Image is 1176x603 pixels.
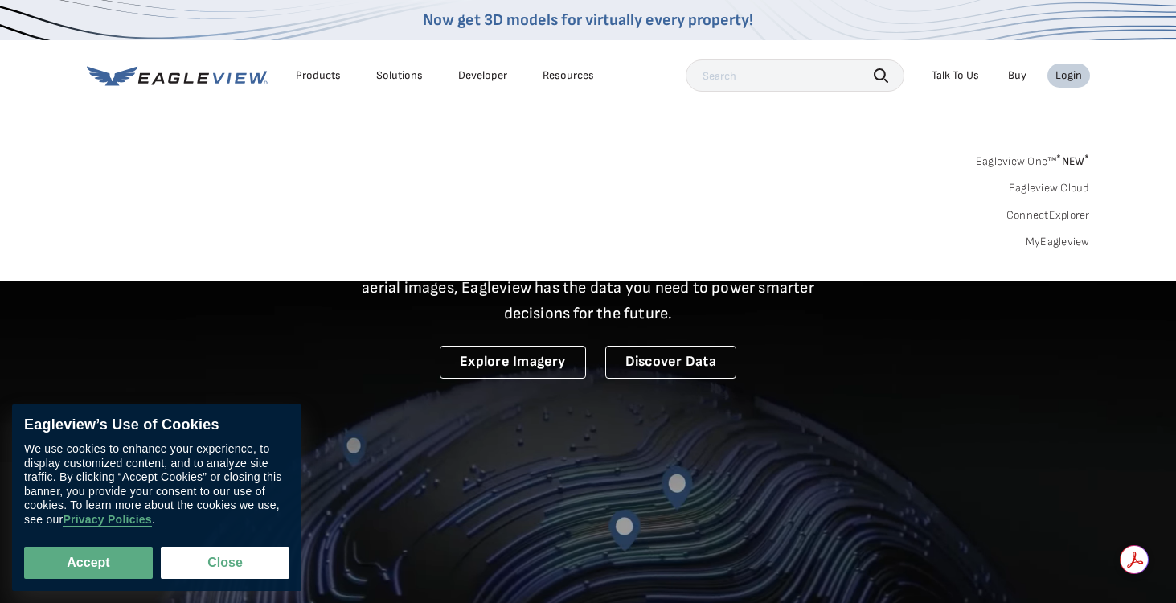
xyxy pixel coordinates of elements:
a: Discover Data [605,346,736,379]
div: Resources [543,68,594,83]
div: Talk To Us [932,68,979,83]
a: Buy [1008,68,1026,83]
a: Now get 3D models for virtually every property! [423,10,753,30]
a: ConnectExplorer [1006,208,1090,223]
a: Eagleview Cloud [1009,181,1090,195]
button: Close [161,547,289,579]
a: Privacy Policies [63,513,151,527]
div: Solutions [376,68,423,83]
button: Accept [24,547,153,579]
p: A new era starts here. Built on more than 3.5 billion high-resolution aerial images, Eagleview ha... [342,249,834,326]
div: Eagleview’s Use of Cookies [24,416,289,434]
a: MyEagleview [1026,235,1090,249]
div: Login [1055,68,1082,83]
a: Eagleview One™*NEW* [976,150,1090,168]
a: Developer [458,68,507,83]
span: NEW [1056,154,1089,168]
input: Search [686,59,904,92]
div: We use cookies to enhance your experience, to display customized content, and to analyze site tra... [24,442,289,527]
div: Products [296,68,341,83]
a: Explore Imagery [440,346,586,379]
